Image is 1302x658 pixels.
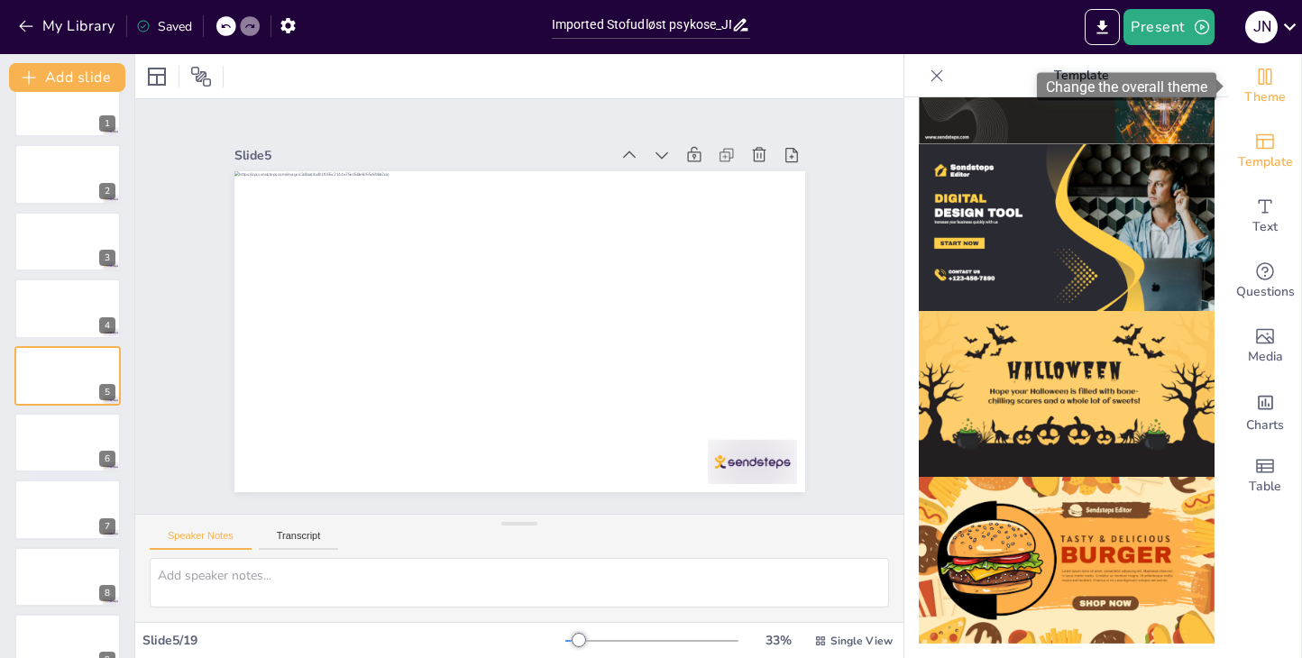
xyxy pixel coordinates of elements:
[99,250,115,266] div: 3
[830,634,893,648] span: Single View
[99,384,115,400] div: 5
[1229,443,1301,508] div: Add a table
[142,632,565,649] div: Slide 5 / 19
[756,632,800,649] div: 33 %
[1037,73,1216,101] div: Change the overall theme
[14,480,121,539] div: https://cdn.sendsteps.com/images/logo/sendsteps_logo_white.pnghttps://cdn.sendsteps.com/images/lo...
[14,279,121,338] div: https://cdn.sendsteps.com/images/logo/sendsteps_logo_white.pnghttps://cdn.sendsteps.com/images/lo...
[9,63,125,92] button: Add slide
[14,547,121,607] div: https://cdn.sendsteps.com/images/logo/sendsteps_logo_white.pnghttps://cdn.sendsteps.com/images/lo...
[1249,477,1281,497] span: Table
[1229,379,1301,443] div: Add charts and graphs
[1236,282,1295,302] span: Questions
[1229,184,1301,249] div: Add text boxes
[1238,152,1293,172] span: Template
[234,147,610,164] div: Slide 5
[14,78,121,137] div: 1
[99,451,115,467] div: 6
[1229,119,1301,184] div: Add ready made slides
[1246,416,1284,435] span: Charts
[951,54,1211,97] p: Template
[1123,9,1214,45] button: Present
[142,62,171,91] div: Layout
[14,346,121,406] div: https://cdn.sendsteps.com/images/logo/sendsteps_logo_white.pnghttps://cdn.sendsteps.com/images/lo...
[1085,9,1120,45] button: Export to PowerPoint
[99,183,115,199] div: 2
[1245,9,1278,45] button: J N
[190,66,212,87] span: Position
[99,585,115,601] div: 8
[259,530,339,550] button: Transcript
[14,144,121,204] div: https://cdn.sendsteps.com/images/logo/sendsteps_logo_white.pnghttps://cdn.sendsteps.com/images/lo...
[136,18,192,35] div: Saved
[1248,347,1283,367] span: Media
[1252,217,1278,237] span: Text
[919,144,1215,311] img: thumb-12.png
[1244,87,1286,107] span: Theme
[99,518,115,535] div: 7
[14,212,121,271] div: https://cdn.sendsteps.com/images/logo/sendsteps_logo_white.pnghttps://cdn.sendsteps.com/images/lo...
[150,530,252,550] button: Speaker Notes
[99,115,115,132] div: 1
[1229,249,1301,314] div: Get real-time input from your audience
[99,317,115,334] div: 4
[14,12,123,41] button: My Library
[1245,11,1278,43] div: J N
[1229,314,1301,379] div: Add images, graphics, shapes or video
[14,413,121,472] div: https://cdn.sendsteps.com/images/logo/sendsteps_logo_white.pnghttps://cdn.sendsteps.com/images/lo...
[552,12,732,38] input: Insert title
[919,311,1215,478] img: thumb-13.png
[919,477,1215,644] img: thumb-14.png
[1229,54,1301,119] div: Change the overall theme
